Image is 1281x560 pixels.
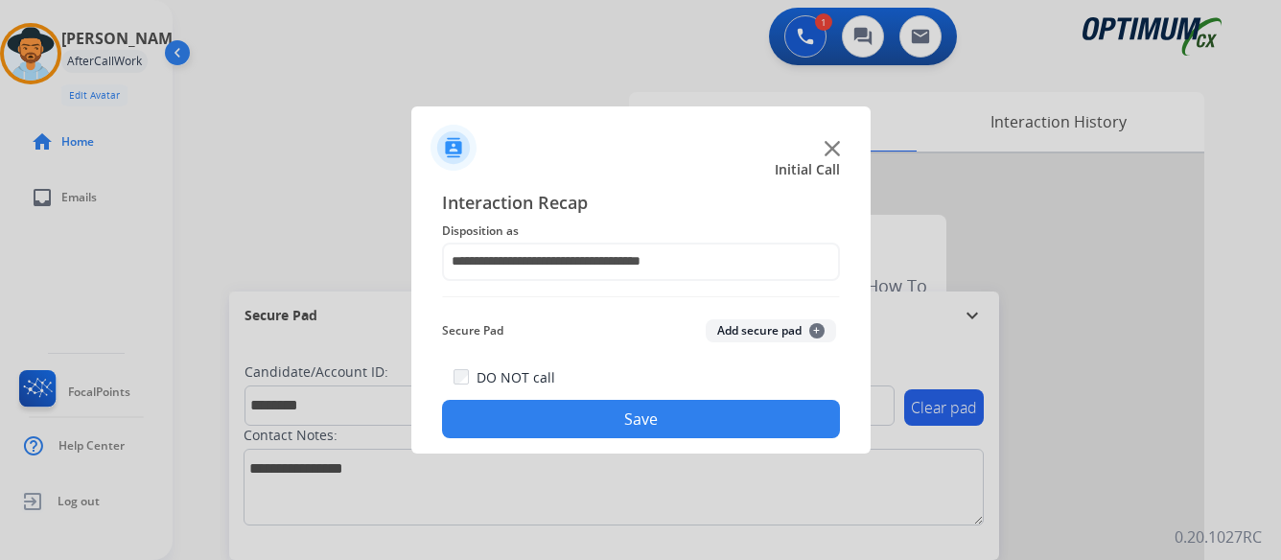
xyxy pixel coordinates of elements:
span: Disposition as [442,220,840,243]
label: DO NOT call [477,368,555,387]
button: Save [442,400,840,438]
img: contactIcon [431,125,477,171]
img: contact-recap-line.svg [442,296,840,297]
span: Secure Pad [442,319,503,342]
button: Add secure pad+ [706,319,836,342]
span: + [809,323,825,338]
span: Interaction Recap [442,189,840,220]
span: Initial Call [775,160,840,179]
p: 0.20.1027RC [1175,525,1262,548]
